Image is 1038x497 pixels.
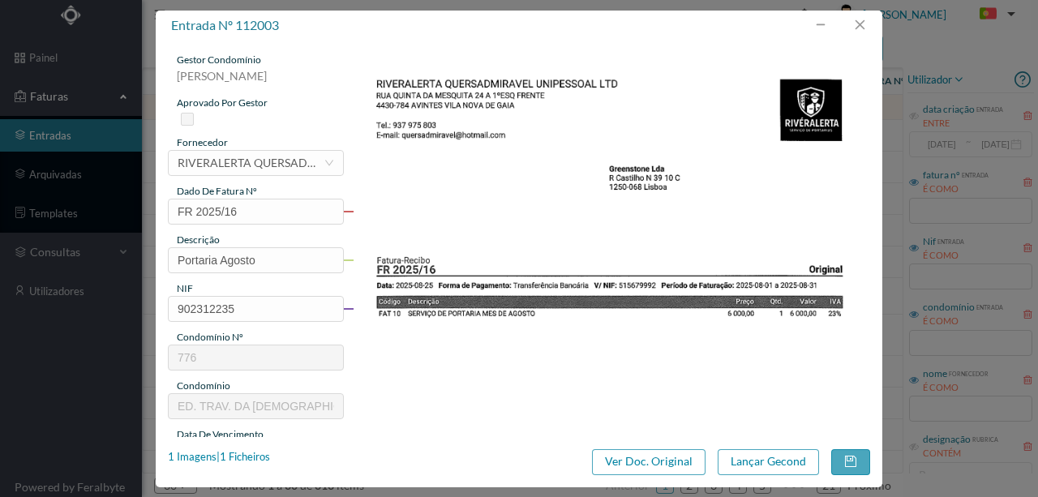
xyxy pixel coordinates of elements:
span: entrada nº 112003 [171,17,279,32]
div: RIVERALERTA QUERSADMIRAVEL UNIPESSOAL, LDA [178,151,324,175]
span: condomínio [177,379,230,392]
span: data de vencimento [177,428,264,440]
button: PT [967,2,1022,28]
span: descrição [177,234,220,246]
button: Lançar Gecond [718,449,819,475]
span: gestor condomínio [177,54,261,66]
div: 1 Imagens | 1 Ficheiros [168,449,270,465]
span: dado de fatura nº [177,185,257,197]
span: aprovado por gestor [177,96,268,109]
button: Ver Doc. Original [592,449,706,475]
span: fornecedor [177,136,228,148]
span: NIF [177,282,193,294]
div: [PERSON_NAME] [168,67,344,96]
i: icon: down [324,158,334,168]
span: condomínio nº [177,331,243,343]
